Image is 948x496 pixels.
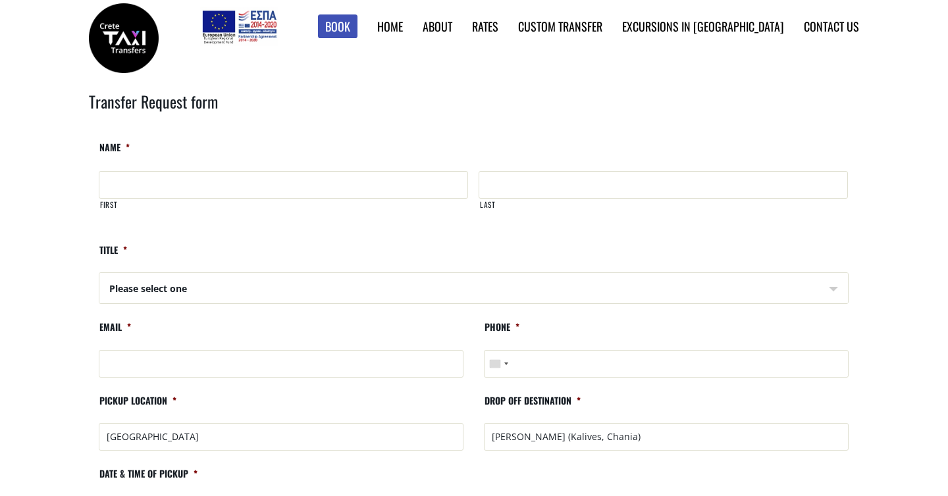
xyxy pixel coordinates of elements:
[479,199,848,221] label: Last
[99,199,468,221] label: First
[377,18,403,35] a: Home
[200,7,278,46] img: e-bannersEUERDF180X90.jpg
[318,14,357,39] a: Book
[472,18,498,35] a: Rates
[99,468,197,491] label: Date & time of pickup
[518,18,602,35] a: Custom Transfer
[99,321,131,344] label: Email
[622,18,784,35] a: Excursions in [GEOGRAPHIC_DATA]
[484,321,519,344] label: Phone
[485,351,512,377] button: Selected country
[484,395,581,418] label: Drop off destination
[89,3,159,73] img: Crete Taxi Transfers | Crete Taxi Transfers search results | Crete Taxi Transfers
[423,18,452,35] a: About
[99,244,127,267] label: Title
[99,273,848,305] span: Please select one
[99,395,176,418] label: Pickup location
[804,18,859,35] a: Contact us
[89,30,159,43] a: Crete Taxi Transfers | Crete Taxi Transfers search results | Crete Taxi Transfers
[89,90,859,131] h2: Transfer Request form
[99,141,130,164] label: Name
